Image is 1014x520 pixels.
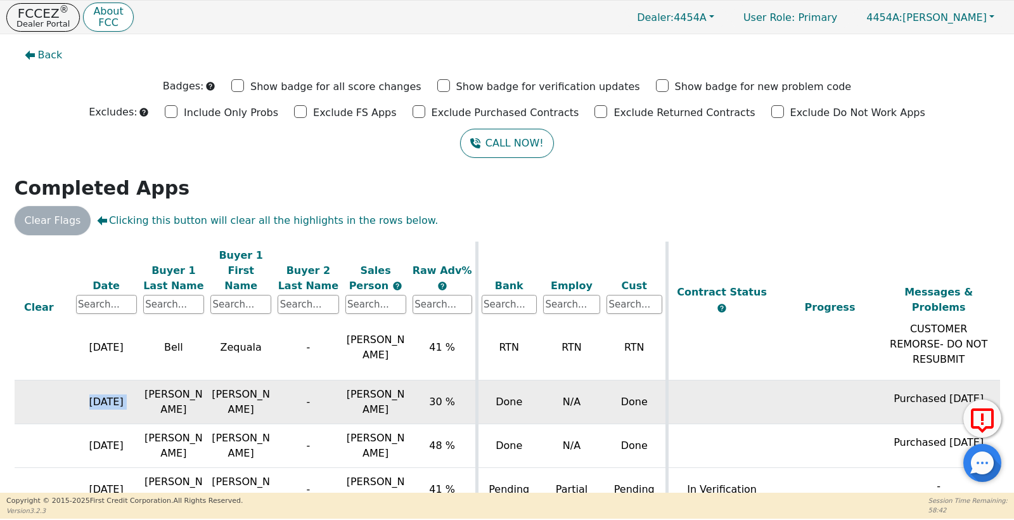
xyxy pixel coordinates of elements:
[779,300,882,315] div: Progress
[887,391,990,406] p: Purchased [DATE]
[731,5,850,30] a: User Role: Primary
[16,7,70,20] p: FCCEZ
[210,295,271,314] input: Search...
[76,295,137,314] input: Search...
[60,4,69,15] sup: ®
[140,315,207,380] td: Bell
[274,380,342,424] td: -
[15,41,73,70] button: Back
[477,315,540,380] td: RTN
[606,295,662,314] input: Search...
[482,295,537,314] input: Search...
[93,6,123,16] p: About
[173,497,243,505] span: All Rights Reserved.
[6,506,243,516] p: Version 3.2.3
[73,380,140,424] td: [DATE]
[73,315,140,380] td: [DATE]
[97,213,438,228] span: Clicking this button will clear all the highlights in the rows below.
[413,264,472,276] span: Raw Adv%
[210,247,271,293] div: Buyer 1 First Name
[887,322,990,367] p: CUSTOMER REMORSE- DO NOT RESUBMIT
[928,496,1008,505] p: Session Time Remaining:
[413,295,472,314] input: Search...
[93,18,123,28] p: FCC
[866,11,902,23] span: 4454A:
[603,380,667,424] td: Done
[347,476,405,503] span: [PERSON_NAME]
[887,479,990,494] p: -
[853,8,1008,27] button: 4454A:[PERSON_NAME]
[163,79,204,94] p: Badges:
[89,105,137,120] p: Excludes:
[143,295,204,314] input: Search...
[274,468,342,512] td: -
[603,468,667,512] td: Pending
[313,105,397,120] p: Exclude FS Apps
[613,105,755,120] p: Exclude Returned Contracts
[6,496,243,507] p: Copyright © 2015- 2025 First Credit Corporation.
[731,5,850,30] p: Primary
[887,285,990,315] div: Messages & Problems
[482,278,537,293] div: Bank
[637,11,707,23] span: 4454A
[250,79,421,94] p: Show badge for all score changes
[637,11,674,23] span: Dealer:
[429,483,455,495] span: 41 %
[83,3,133,32] button: AboutFCC
[207,315,274,380] td: Zequala
[38,48,63,63] span: Back
[790,105,925,120] p: Exclude Do Not Work Apps
[540,380,603,424] td: N/A
[347,334,405,361] span: [PERSON_NAME]
[928,505,1008,515] p: 58:42
[140,468,207,512] td: [PERSON_NAME]
[477,468,540,512] td: Pending
[207,424,274,468] td: [PERSON_NAME]
[278,263,338,293] div: Buyer 2 Last Name
[347,432,405,459] span: [PERSON_NAME]
[540,315,603,380] td: RTN
[603,315,667,380] td: RTN
[140,424,207,468] td: [PERSON_NAME]
[477,424,540,468] td: Done
[543,295,600,314] input: Search...
[460,129,553,158] button: CALL NOW!
[16,20,70,28] p: Dealer Portal
[143,263,204,293] div: Buyer 1 Last Name
[743,11,795,23] span: User Role :
[184,105,278,120] p: Include Only Probs
[15,177,190,199] strong: Completed Apps
[866,11,987,23] span: [PERSON_NAME]
[667,468,776,512] td: In Verification
[76,278,137,293] div: Date
[606,278,662,293] div: Cust
[432,105,579,120] p: Exclude Purchased Contracts
[429,341,455,353] span: 41 %
[6,3,80,32] button: FCCEZ®Dealer Portal
[540,468,603,512] td: Partial
[347,388,405,415] span: [PERSON_NAME]
[345,295,406,314] input: Search...
[429,396,455,408] span: 30 %
[274,424,342,468] td: -
[963,400,1001,438] button: Report Error to FCC
[429,439,455,452] span: 48 %
[887,435,990,450] p: Purchased [DATE]
[543,278,600,293] div: Employ
[207,468,274,512] td: [PERSON_NAME]
[274,315,342,380] td: -
[624,8,728,27] button: Dealer:4454A
[73,468,140,512] td: [DATE]
[456,79,640,94] p: Show badge for verification updates
[8,300,69,315] div: Clear
[677,286,767,298] span: Contract Status
[73,424,140,468] td: [DATE]
[140,380,207,424] td: [PERSON_NAME]
[603,424,667,468] td: Done
[278,295,338,314] input: Search...
[675,79,852,94] p: Show badge for new problem code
